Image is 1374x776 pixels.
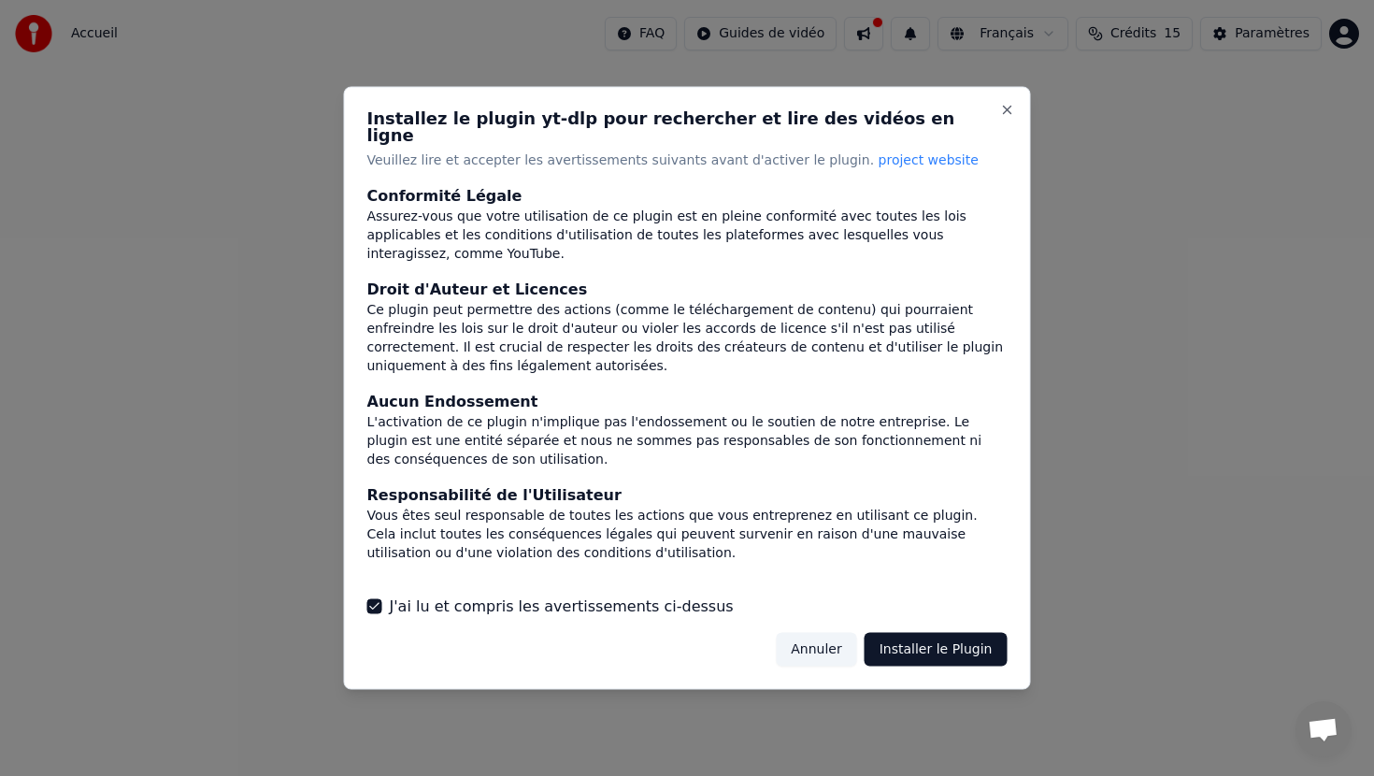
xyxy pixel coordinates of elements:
[367,506,1008,562] div: Vous êtes seul responsable de toutes les actions que vous entreprenez en utilisant ce plugin. Cel...
[367,184,1008,207] div: Conformité Légale
[776,632,856,666] button: Annuler
[367,110,1008,144] h2: Installez le plugin yt-dlp pour rechercher et lire des vidéos en ligne
[390,595,734,617] label: J'ai lu et compris les avertissements ci-dessus
[367,412,1008,468] div: L'activation de ce plugin n'implique pas l'endossement ou le soutien de notre entreprise. Le plug...
[367,278,1008,300] div: Droit d'Auteur et Licences
[367,207,1008,263] div: Assurez-vous que votre utilisation de ce plugin est en pleine conformité avec toutes les lois app...
[367,483,1008,506] div: Responsabilité de l'Utilisateur
[367,390,1008,412] div: Aucun Endossement
[367,151,1008,170] p: Veuillez lire et accepter les avertissements suivants avant d'activer le plugin.
[367,300,1008,375] div: Ce plugin peut permettre des actions (comme le téléchargement de contenu) qui pourraient enfreind...
[865,632,1008,666] button: Installer le Plugin
[879,152,979,167] span: project website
